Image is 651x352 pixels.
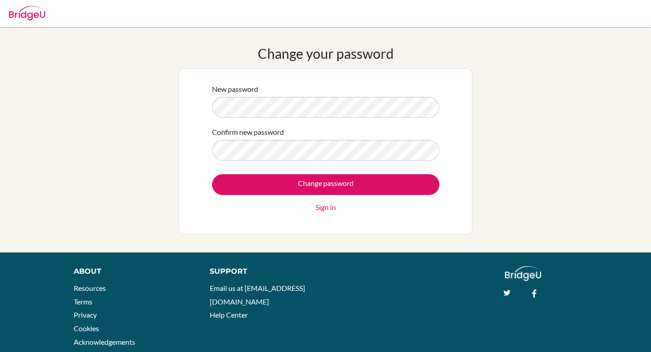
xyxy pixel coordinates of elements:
[74,297,92,306] a: Terms
[74,266,189,277] div: About
[74,284,106,292] a: Resources
[210,310,248,319] a: Help Center
[212,84,258,95] label: New password
[74,324,99,333] a: Cookies
[74,310,97,319] a: Privacy
[212,174,439,195] input: Change password
[505,266,542,281] img: logo_white@2x-f4f0deed5e89b7ecb1c2cc34c3e3d731f90f0f143d5ea2071677605dd97b5244.png
[74,338,135,346] a: Acknowledgements
[210,284,305,306] a: Email us at [EMAIL_ADDRESS][DOMAIN_NAME]
[258,45,394,62] h1: Change your password
[9,6,45,20] img: Bridge-U
[212,127,284,138] label: Confirm new password
[316,202,336,213] a: Sign in
[210,266,316,277] div: Support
